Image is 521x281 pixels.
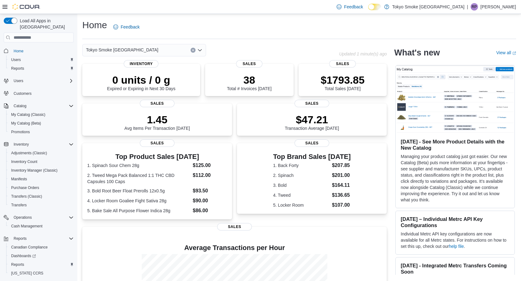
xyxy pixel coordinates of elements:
[9,111,48,118] a: My Catalog (Classic)
[6,175,76,183] button: Manifests
[472,3,477,11] span: RP
[11,141,31,148] button: Inventory
[14,142,29,147] span: Inventory
[449,244,464,249] a: help file
[6,269,76,278] button: [US_STATE] CCRS
[368,4,381,10] input: Dark Mode
[11,47,74,55] span: Home
[1,89,76,98] button: Customers
[11,224,42,229] span: Cash Management
[87,244,382,252] h4: Average Transactions per Hour
[193,172,227,179] dd: $112.00
[11,214,74,221] span: Operations
[11,245,48,250] span: Canadian Compliance
[193,187,227,195] dd: $93.50
[471,3,478,11] div: Ruchit Patel
[11,77,74,85] span: Users
[401,231,510,249] p: Individual Metrc API key configurations are now available for all Metrc states. For instructions ...
[9,128,74,136] span: Promotions
[9,252,38,260] a: Dashboards
[334,1,365,13] a: Feedback
[9,184,42,191] a: Purchase Orders
[9,167,60,174] a: Inventory Manager (Classic)
[11,102,29,110] button: Catalog
[11,235,74,242] span: Reports
[9,167,74,174] span: Inventory Manager (Classic)
[11,271,43,276] span: [US_STATE] CCRS
[14,78,23,83] span: Users
[1,234,76,243] button: Reports
[1,140,76,149] button: Inventory
[329,60,356,68] span: Sales
[227,74,272,86] p: 38
[273,182,329,188] dt: 3. Bold
[295,139,329,147] span: Sales
[11,141,74,148] span: Inventory
[6,166,76,175] button: Inventory Manager (Classic)
[332,191,351,199] dd: $136.65
[140,100,174,107] span: Sales
[11,102,74,110] span: Catalog
[344,4,363,10] span: Feedback
[9,56,74,64] span: Users
[9,65,74,72] span: Reports
[273,172,329,178] dt: 2. Spinach
[273,192,329,198] dt: 4. Tweed
[9,244,50,251] a: Canadian Compliance
[9,149,74,157] span: Adjustments (Classic)
[9,158,40,165] a: Inventory Count
[14,215,32,220] span: Operations
[332,172,351,179] dd: $201.00
[107,74,175,86] p: 0 units / 0 g
[295,100,329,107] span: Sales
[401,138,510,151] h3: [DATE] - See More Product Details with the New Catalog
[12,4,40,10] img: Cova
[9,120,44,127] a: My Catalog (Beta)
[11,66,24,71] span: Reports
[11,159,37,164] span: Inventory Count
[401,262,510,275] h3: [DATE] - Integrated Metrc Transfers Coming Soon
[6,55,76,64] button: Users
[121,24,140,30] span: Feedback
[86,46,158,54] span: Tokyo Smoke [GEOGRAPHIC_DATA]
[14,103,26,108] span: Catalog
[87,153,227,160] h3: Top Product Sales [DATE]
[191,48,196,53] button: Clear input
[9,270,46,277] a: [US_STATE] CCRS
[401,216,510,228] h3: [DATE] – Individual Metrc API Key Configurations
[87,208,190,214] dt: 5. Bake Sale All Purpose Flower Indica 28g
[6,222,76,231] button: Cash Management
[11,90,74,97] span: Customers
[9,193,74,200] span: Transfers (Classic)
[107,74,175,91] div: Expired or Expiring in Next 30 Days
[227,74,272,91] div: Total # Invoices [DATE]
[11,47,26,55] a: Home
[9,244,74,251] span: Canadian Compliance
[9,128,32,136] a: Promotions
[285,113,339,131] div: Transaction Average [DATE]
[9,201,74,209] span: Transfers
[6,243,76,252] button: Canadian Compliance
[11,90,34,97] a: Customers
[273,153,351,160] h3: Top Brand Sales [DATE]
[11,168,58,173] span: Inventory Manager (Classic)
[193,197,227,204] dd: $90.00
[339,51,387,56] p: Updated 1 minute(s) ago
[1,77,76,85] button: Users
[9,201,29,209] a: Transfers
[6,64,76,73] button: Reports
[9,149,50,157] a: Adjustments (Classic)
[87,198,190,204] dt: 4. Locker Room Goaliee Fight Sativa 28g
[332,201,351,209] dd: $107.00
[480,3,516,11] p: [PERSON_NAME]
[321,74,365,86] p: $1793.85
[9,56,23,64] a: Users
[217,223,252,231] span: Sales
[9,261,74,268] span: Reports
[6,183,76,192] button: Purchase Orders
[193,162,227,169] dd: $125.00
[111,21,142,33] a: Feedback
[392,3,465,11] p: Tokyo Smoke [GEOGRAPHIC_DATA]
[6,149,76,157] button: Adjustments (Classic)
